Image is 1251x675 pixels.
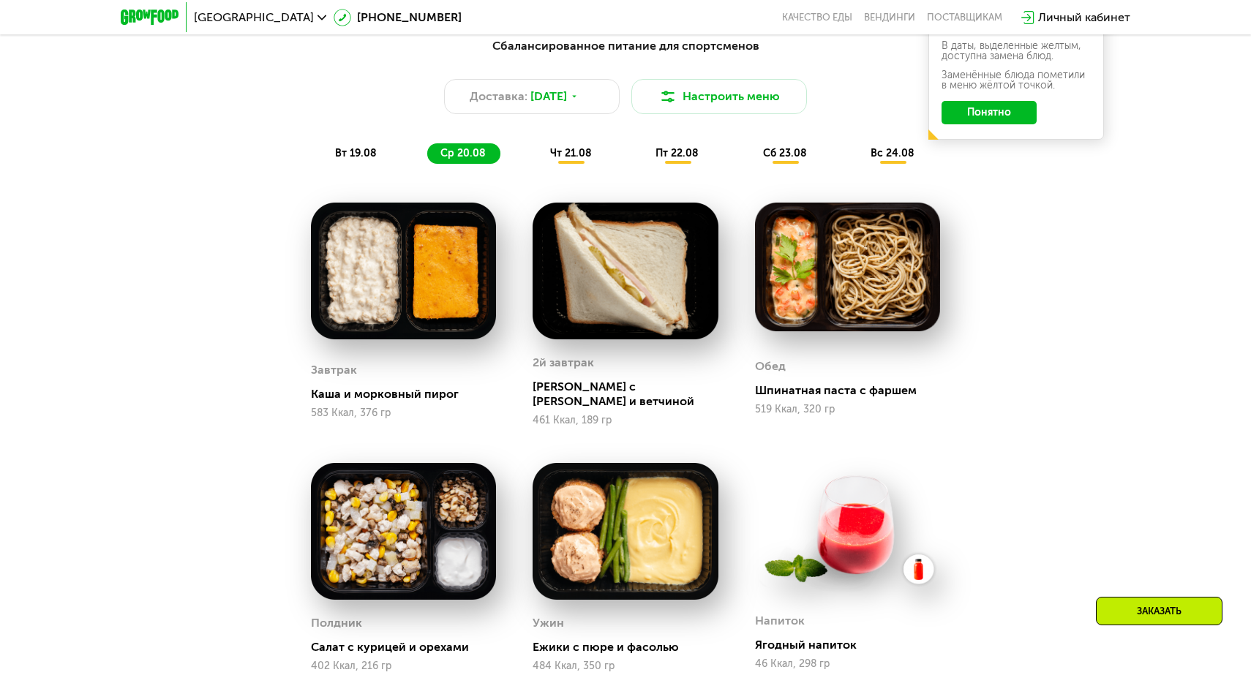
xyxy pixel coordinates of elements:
[533,640,729,655] div: Ежики с пюре и фасолью
[1096,597,1222,625] div: Заказать
[942,70,1091,91] div: Заменённые блюда пометили в меню жёлтой точкой.
[655,147,699,159] span: пт 22.08
[755,610,805,632] div: Напиток
[533,612,564,634] div: Ужин
[194,12,314,23] span: [GEOGRAPHIC_DATA]
[533,380,729,409] div: [PERSON_NAME] с [PERSON_NAME] и ветчиной
[311,359,357,381] div: Завтрак
[755,383,952,398] div: Шпинатная паста с фаршем
[311,640,508,655] div: Салат с курицей и орехами
[335,147,377,159] span: вт 19.08
[311,612,362,634] div: Полдник
[755,355,786,377] div: Обед
[533,352,594,374] div: 2й завтрак
[470,88,527,105] span: Доставка:
[311,407,496,419] div: 583 Ккал, 376 гр
[311,660,496,672] div: 402 Ккал, 216 гр
[530,88,567,105] span: [DATE]
[440,147,486,159] span: ср 20.08
[334,9,462,26] a: [PHONE_NUMBER]
[533,660,718,672] div: 484 Ккал, 350 гр
[755,638,952,652] div: Ягодный напиток
[1038,9,1130,26] div: Личный кабинет
[782,12,852,23] a: Качество еды
[631,79,807,114] button: Настроить меню
[942,101,1037,124] button: Понятно
[311,387,508,401] div: Каша и морковный пирог
[871,147,914,159] span: вс 24.08
[755,658,940,670] div: 46 Ккал, 298 гр
[927,12,1002,23] div: поставщикам
[533,415,718,426] div: 461 Ккал, 189 гр
[864,12,915,23] a: Вендинги
[755,404,940,415] div: 519 Ккал, 320 гр
[550,147,592,159] span: чт 21.08
[763,147,807,159] span: сб 23.08
[192,37,1059,56] div: Сбалансированное питание для спортсменов
[942,41,1091,61] div: В даты, выделенные желтым, доступна замена блюд.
